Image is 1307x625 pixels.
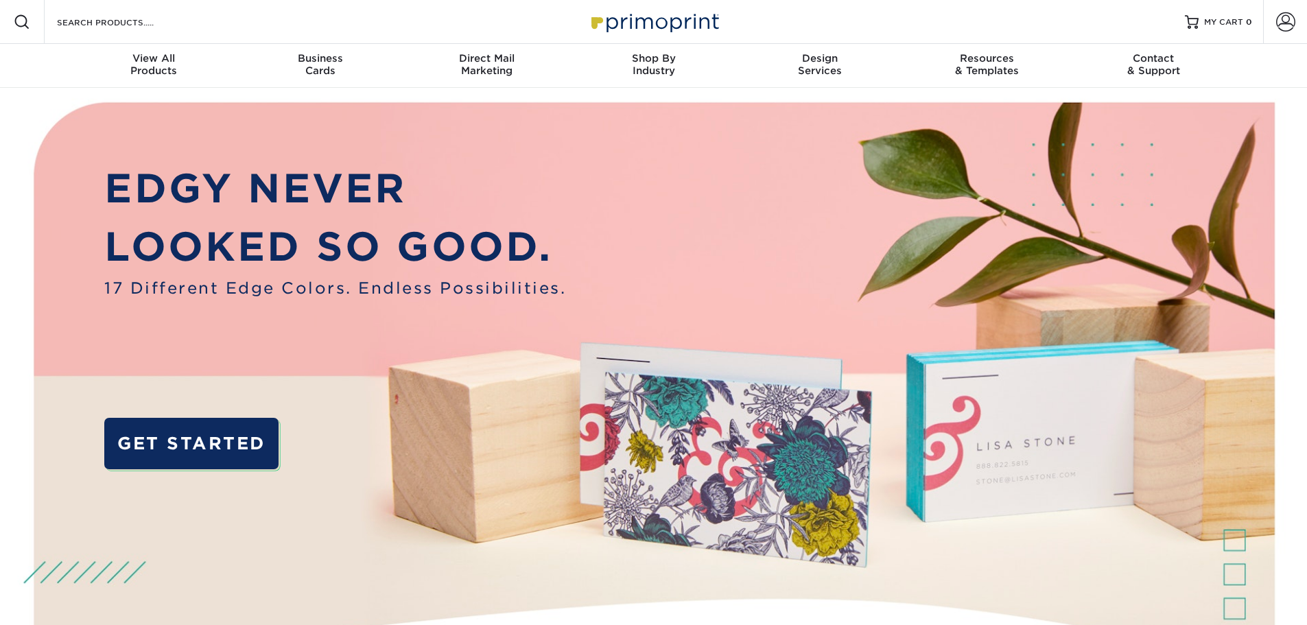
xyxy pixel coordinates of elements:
div: Services [737,52,904,77]
span: View All [71,52,237,64]
a: Contact& Support [1070,44,1237,88]
span: Contact [1070,52,1237,64]
div: Industry [570,52,737,77]
span: 17 Different Edge Colors. Endless Possibilities. [104,276,566,300]
a: View AllProducts [71,44,237,88]
a: Resources& Templates [904,44,1070,88]
a: GET STARTED [104,418,278,469]
span: Business [237,52,403,64]
span: Design [737,52,904,64]
span: Shop By [570,52,737,64]
a: DesignServices [737,44,904,88]
div: & Support [1070,52,1237,77]
span: MY CART [1204,16,1243,28]
p: LOOKED SO GOOD. [104,217,566,276]
p: EDGY NEVER [104,159,566,218]
img: Primoprint [585,7,722,36]
span: 0 [1246,17,1252,27]
a: Direct MailMarketing [403,44,570,88]
div: & Templates [904,52,1070,77]
div: Marketing [403,52,570,77]
input: SEARCH PRODUCTS..... [56,14,189,30]
div: Cards [237,52,403,77]
a: BusinessCards [237,44,403,88]
span: Direct Mail [403,52,570,64]
a: Shop ByIndustry [570,44,737,88]
div: Products [71,52,237,77]
span: Resources [904,52,1070,64]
